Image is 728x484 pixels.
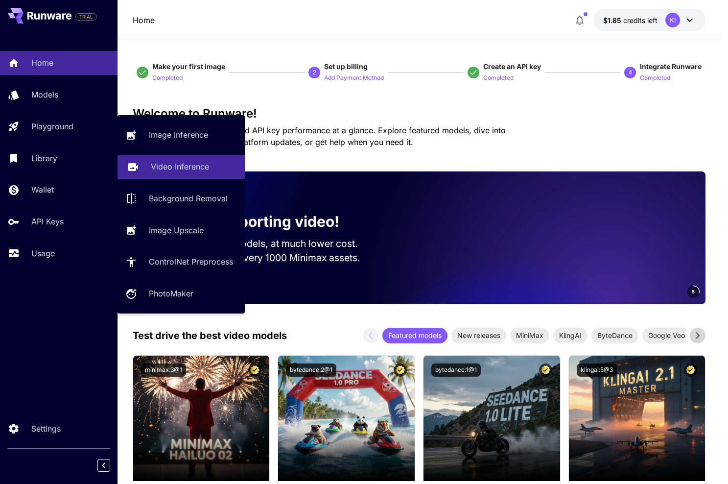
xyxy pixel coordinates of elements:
p: Run the best video models, at much lower cost. [148,237,376,251]
span: $1.85 [603,16,623,24]
p: Playground [31,121,73,132]
p: Wallet [31,184,54,195]
p: Completed [640,73,670,83]
button: Certified Model – Vetted for best performance and includes a commercial license. [539,363,552,377]
a: Background Removal [117,187,245,211]
button: minimax:3@1 [141,363,186,377]
span: 5 [692,288,695,295]
p: API Keys [31,216,64,227]
img: alt [278,356,415,481]
p: Now supporting video! [176,211,339,233]
p: Background Removal [149,193,228,204]
button: Certified Model – Vetted for best performance and includes a commercial license. [684,363,697,377]
span: Google Veo [642,330,691,340]
p: Models [31,89,58,100]
span: Set up billing [324,62,368,71]
p: 4 [629,68,632,77]
button: klingai:5@3 [577,363,617,377]
div: $1.8526 [603,15,658,25]
p: Test drive the best video models [133,328,287,343]
p: Completed [152,73,183,83]
p: Home [133,14,155,26]
p: Settings [31,423,61,435]
span: New releases [451,330,506,340]
p: Home [31,57,53,69]
span: Integrate Runware [640,62,702,71]
span: Make your first image [152,62,225,71]
p: Save up to $350 for every 1000 Minimax assets. [148,251,376,265]
button: Certified Model – Vetted for best performance and includes a commercial license. [248,363,261,377]
span: Featured models [382,330,447,340]
p: ControlNet Preprocess [149,256,233,267]
p: 2 [313,68,316,77]
nav: breadcrumb [133,14,155,26]
img: alt [423,356,560,481]
span: credits left [623,16,658,24]
span: Create an API key [483,62,541,71]
div: Collapse sidebar [105,457,117,474]
button: bytedance:2@1 [286,363,336,377]
p: Video Inference [151,161,209,172]
p: Image Inference [149,129,208,141]
p: Usage [31,247,55,259]
h3: Welcome to Runware! [133,107,705,121]
span: Add your payment card to enable full platform functionality. [75,11,97,23]
a: ControlNet Preprocess [117,250,245,274]
p: PhotoMaker [149,288,193,299]
p: Add Payment Method [324,73,384,83]
p: Library [31,152,57,164]
img: alt [569,356,705,481]
p: Completed [483,73,514,83]
span: KlingAI [553,330,587,340]
button: Collapse sidebar [97,459,110,472]
span: MiniMax [510,330,549,340]
span: TRIAL [76,13,96,21]
a: Video Inference [117,155,245,179]
button: bytedance:1@1 [431,363,481,377]
img: alt [133,356,270,481]
a: PhotoMaker [117,282,245,306]
p: Image Upscale [149,224,204,236]
button: $1.8526 [593,9,705,31]
button: Certified Model – Vetted for best performance and includes a commercial license. [394,363,407,377]
a: Image Upscale [117,218,245,242]
a: Image Inference [117,123,245,147]
span: ByteDance [591,330,638,340]
span: Check out your usage stats and API key performance at a glance. Explore featured models, dive int... [133,125,506,147]
div: KI [665,13,680,27]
